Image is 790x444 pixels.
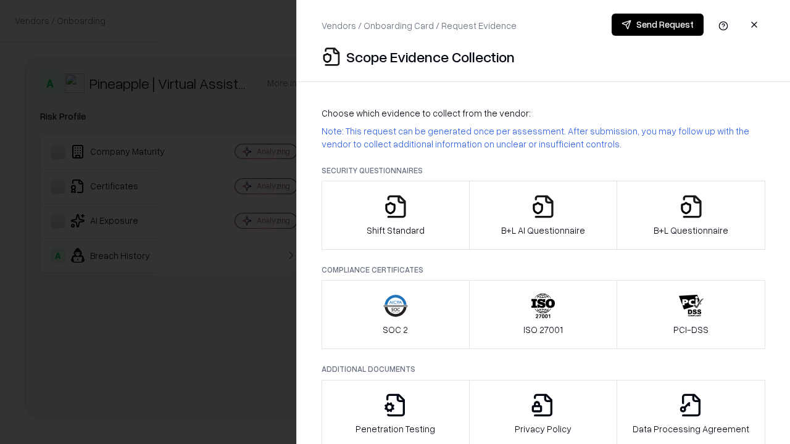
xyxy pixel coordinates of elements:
button: Send Request [612,14,704,36]
button: B+L AI Questionnaire [469,181,618,250]
p: PCI-DSS [673,323,709,336]
p: SOC 2 [383,323,408,336]
p: Vendors / Onboarding Card / Request Evidence [322,19,517,32]
p: Note: This request can be generated once per assessment. After submission, you may follow up with... [322,125,765,150]
button: ISO 27001 [469,280,618,349]
p: ISO 27001 [523,323,563,336]
button: Shift Standard [322,181,470,250]
p: Penetration Testing [355,422,435,435]
p: Privacy Policy [515,422,572,435]
p: B+L AI Questionnaire [501,224,585,237]
p: Additional Documents [322,364,765,374]
p: Compliance Certificates [322,265,765,275]
p: Shift Standard [367,224,425,237]
button: B+L Questionnaire [617,181,765,250]
p: Scope Evidence Collection [346,47,515,67]
p: Data Processing Agreement [633,422,749,435]
button: SOC 2 [322,280,470,349]
p: Choose which evidence to collect from the vendor: [322,107,765,120]
p: B+L Questionnaire [654,224,728,237]
button: PCI-DSS [617,280,765,349]
p: Security Questionnaires [322,165,765,176]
